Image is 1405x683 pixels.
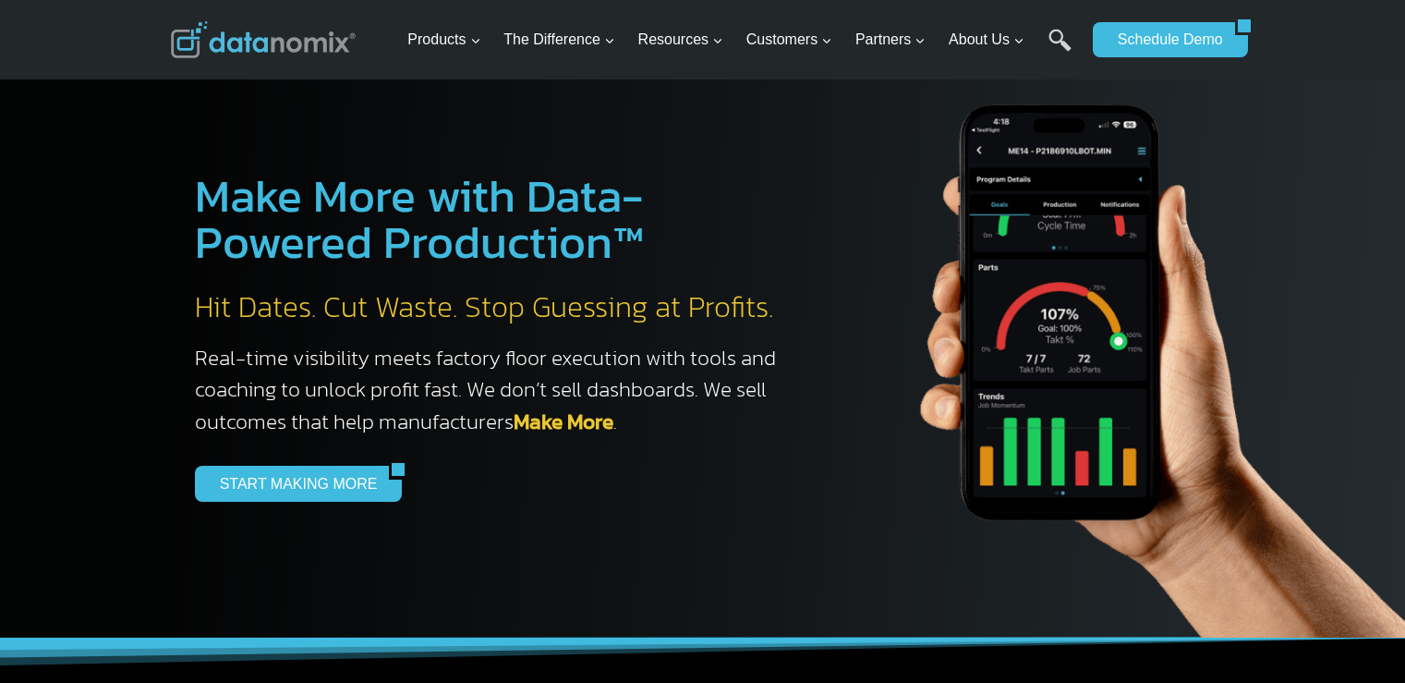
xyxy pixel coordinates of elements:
iframe: Popup CTA [9,356,306,674]
nav: Primary Navigation [400,10,1084,70]
h1: Make More with Data-Powered Production™ [195,173,795,265]
a: START MAKING MORE [195,466,390,501]
a: Schedule Demo [1093,22,1235,57]
h3: Real-time visibility meets factory floor execution with tools and coaching to unlock profit fast.... [195,342,795,438]
span: The Difference [503,28,615,52]
span: Products [407,28,480,52]
span: About Us [949,28,1024,52]
span: Customers [746,28,832,52]
span: Resources [638,28,723,52]
a: Search [1048,29,1072,70]
a: Make More [514,406,613,437]
h2: Hit Dates. Cut Waste. Stop Guessing at Profits. [195,288,795,327]
img: Datanomix [171,21,356,58]
span: Partners [855,28,926,52]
